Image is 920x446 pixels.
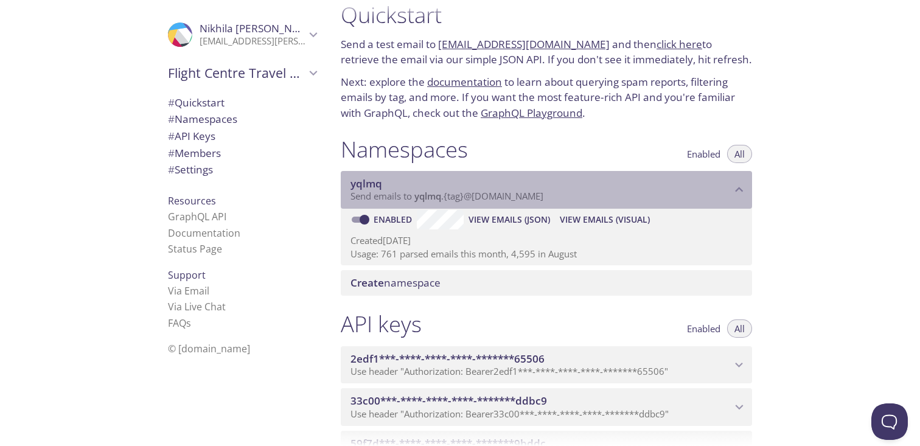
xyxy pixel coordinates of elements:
p: Created [DATE] [350,234,742,247]
a: Documentation [168,226,240,240]
div: Nikhila Kalva [158,15,326,55]
button: View Emails (Visual) [555,210,655,229]
div: yqlmq namespace [341,171,752,209]
span: Quickstart [168,96,225,110]
a: GraphQL Playground [481,106,582,120]
span: Flight Centre Travel Group - Digital Commerce [168,64,305,82]
a: Via Email [168,284,209,298]
a: Enabled [372,214,417,225]
a: FAQ [168,316,191,330]
span: yqlmq [414,190,441,202]
iframe: Help Scout Beacon - Open [871,403,908,440]
span: # [168,96,175,110]
p: Next: explore the to learn about querying spam reports, filtering emails by tag, and more. If you... [341,74,752,121]
div: Flight Centre Travel Group - Digital Commerce [158,57,326,89]
div: Create namespace [341,270,752,296]
h1: API keys [341,310,422,338]
p: Send a test email to and then to retrieve the email via our simple JSON API. If you don't see it ... [341,37,752,68]
span: View Emails (Visual) [560,212,650,227]
span: Nikhila [PERSON_NAME] [200,21,318,35]
span: Resources [168,194,216,207]
span: # [168,162,175,176]
button: All [727,145,752,163]
button: View Emails (JSON) [464,210,555,229]
span: Create [350,276,384,290]
span: Members [168,146,221,160]
div: Members [158,145,326,162]
a: GraphQL API [168,210,226,223]
div: Namespaces [158,111,326,128]
div: Quickstart [158,94,326,111]
div: API Keys [158,128,326,145]
p: Usage: 761 parsed emails this month, 4,595 in August [350,248,742,260]
span: API Keys [168,129,215,143]
span: Send emails to . {tag} @[DOMAIN_NAME] [350,190,543,202]
p: [EMAIL_ADDRESS][PERSON_NAME][DOMAIN_NAME] [200,35,305,47]
span: Support [168,268,206,282]
h1: Quickstart [341,1,752,29]
button: Enabled [680,145,728,163]
span: # [168,129,175,143]
span: namespace [350,276,441,290]
a: Status Page [168,242,222,256]
span: Namespaces [168,112,237,126]
span: # [168,112,175,126]
span: # [168,146,175,160]
button: All [727,319,752,338]
h1: Namespaces [341,136,468,163]
a: documentation [427,75,502,89]
a: click here [657,37,702,51]
a: [EMAIL_ADDRESS][DOMAIN_NAME] [438,37,610,51]
span: s [186,316,191,330]
div: Team Settings [158,161,326,178]
span: yqlmq [350,176,382,190]
span: Settings [168,162,213,176]
span: © [DOMAIN_NAME] [168,342,250,355]
a: Via Live Chat [168,300,226,313]
button: Enabled [680,319,728,338]
span: View Emails (JSON) [469,212,550,227]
